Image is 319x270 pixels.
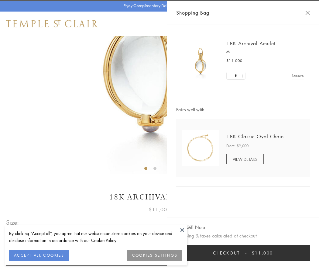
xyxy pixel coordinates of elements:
[239,72,245,80] a: Set quantity to 2
[176,9,209,17] span: Shopping Bag
[6,217,19,227] span: Size:
[226,49,304,55] p: M
[182,130,219,166] img: N88865-OV18
[149,206,170,213] span: $11,000
[176,106,310,113] span: Pairs well with
[305,11,310,15] button: Close Shopping Bag
[226,154,264,164] a: VIEW DETAILS
[176,232,310,240] p: Shipping & taxes calculated at checkout
[226,58,242,64] span: $11,000
[226,40,276,47] a: 18K Archival Amulet
[226,143,249,149] span: From: $9,000
[233,156,257,162] span: VIEW DETAILS
[292,72,304,79] a: Remove
[176,245,310,261] button: Checkout $11,000
[6,20,98,27] img: Temple St. Clair
[252,250,273,256] span: $11,000
[6,192,313,202] h1: 18K Archival Amulet
[226,133,284,140] a: 18K Classic Oval Chain
[127,250,182,261] button: COOKIES SETTINGS
[9,230,182,244] div: By clicking “Accept all”, you agree that our website can store cookies on your device and disclos...
[182,43,219,79] img: 18K Archival Amulet
[176,223,205,231] button: Add Gift Note
[227,72,233,80] a: Set quantity to 0
[213,250,240,256] span: Checkout
[124,3,193,9] p: Enjoy Complimentary Delivery & Returns
[9,250,69,261] button: ACCEPT ALL COOKIES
